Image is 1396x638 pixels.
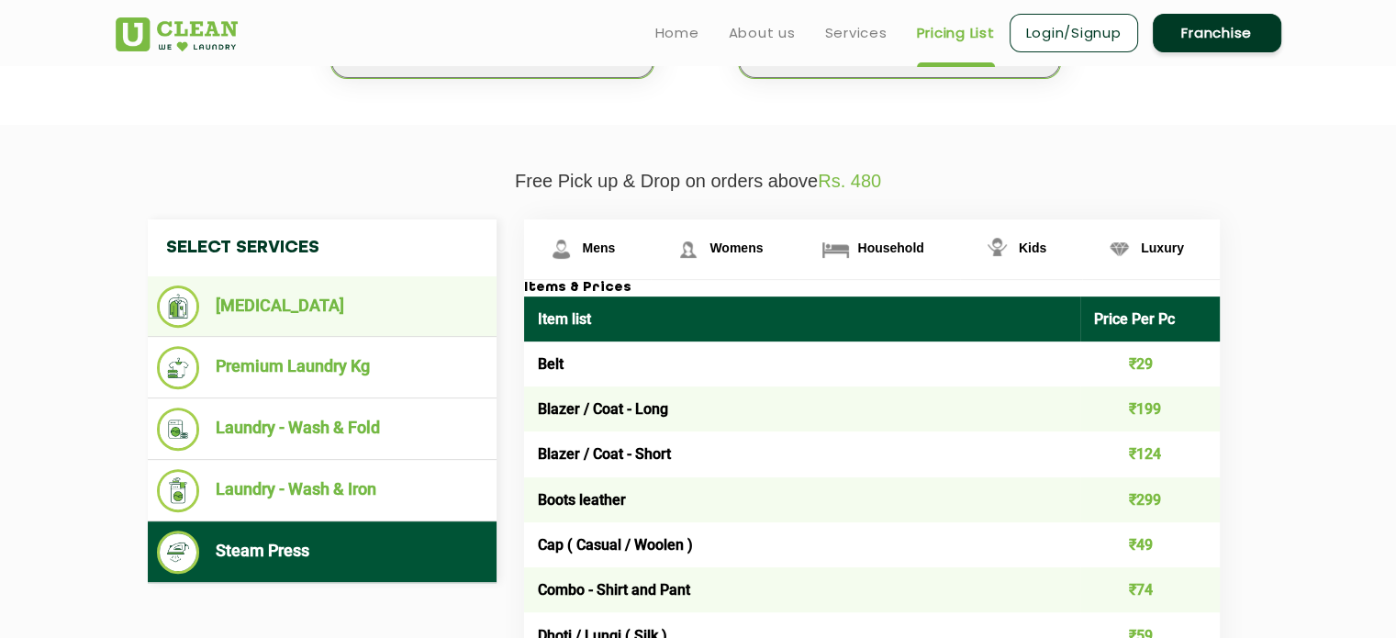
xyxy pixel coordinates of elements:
img: Household [820,233,852,265]
img: Dry Cleaning [157,285,200,328]
a: Login/Signup [1010,14,1138,52]
span: Womens [709,241,763,255]
img: Womens [672,233,704,265]
a: Pricing List [917,22,995,44]
td: Blazer / Coat - Short [524,431,1081,476]
a: Franchise [1153,14,1281,52]
span: Rs. 480 [818,171,881,191]
img: Premium Laundry Kg [157,346,200,389]
td: ₹49 [1080,522,1220,567]
span: Household [857,241,923,255]
li: Laundry - Wash & Fold [157,408,487,451]
a: About us [729,22,796,44]
td: ₹29 [1080,341,1220,386]
td: Cap ( Casual / Woolen ) [524,522,1081,567]
span: Luxury [1141,241,1184,255]
p: Free Pick up & Drop on orders above [116,171,1281,192]
img: Laundry - Wash & Iron [157,469,200,512]
li: Premium Laundry Kg [157,346,487,389]
th: Item list [524,297,1081,341]
img: Luxury [1103,233,1135,265]
h4: Select Services [148,219,497,276]
td: Combo - Shirt and Pant [524,567,1081,612]
td: Belt [524,341,1081,386]
li: Laundry - Wash & Iron [157,469,487,512]
td: Blazer / Coat - Long [524,386,1081,431]
h3: Items & Prices [524,280,1220,297]
td: ₹124 [1080,431,1220,476]
img: Laundry - Wash & Fold [157,408,200,451]
li: [MEDICAL_DATA] [157,285,487,328]
img: Kids [981,233,1013,265]
td: ₹199 [1080,386,1220,431]
img: UClean Laundry and Dry Cleaning [116,17,238,51]
img: Steam Press [157,531,200,574]
th: Price Per Pc [1080,297,1220,341]
td: ₹299 [1080,477,1220,522]
td: ₹74 [1080,567,1220,612]
span: Kids [1019,241,1046,255]
img: Mens [545,233,577,265]
a: Home [655,22,699,44]
li: Steam Press [157,531,487,574]
a: Services [825,22,888,44]
td: Boots leather [524,477,1081,522]
span: Mens [583,241,616,255]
